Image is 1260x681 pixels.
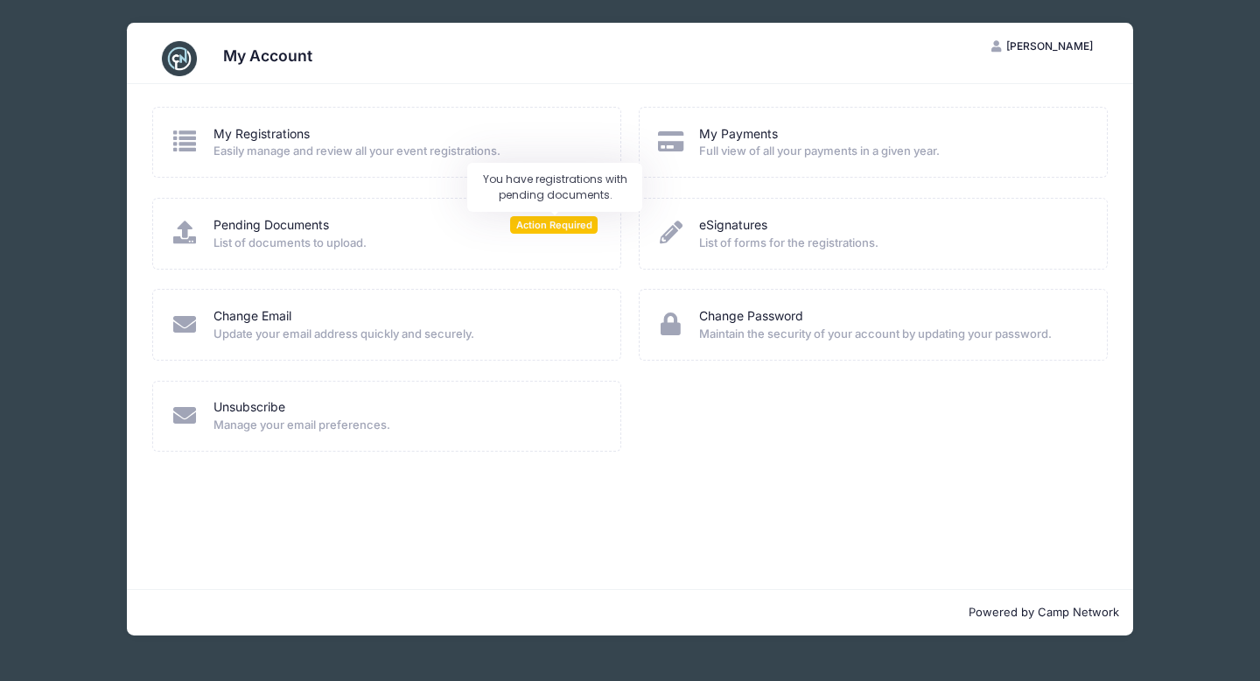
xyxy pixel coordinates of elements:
[699,216,767,235] a: eSignatures
[467,163,642,212] div: You have registrations with pending documents.
[223,46,312,65] h3: My Account
[510,216,598,233] span: Action Required
[162,41,197,76] img: CampNetwork
[213,216,329,235] a: Pending Documents
[699,235,1084,252] span: List of forms for the registrations.
[141,604,1119,621] p: Powered by Camp Network
[699,307,803,326] a: Change Password
[213,398,285,417] a: Unsubscribe
[213,235,598,252] span: List of documents to upload.
[976,32,1108,61] button: [PERSON_NAME]
[213,125,310,144] a: My Registrations
[699,143,1084,160] span: Full view of all your payments in a given year.
[699,125,778,144] a: My Payments
[1006,39,1093,53] span: [PERSON_NAME]
[213,143,598,160] span: Easily manage and review all your event registrations.
[699,326,1084,343] span: Maintain the security of your account by updating your password.
[213,326,598,343] span: Update your email address quickly and securely.
[213,417,598,434] span: Manage your email preferences.
[213,307,291,326] a: Change Email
